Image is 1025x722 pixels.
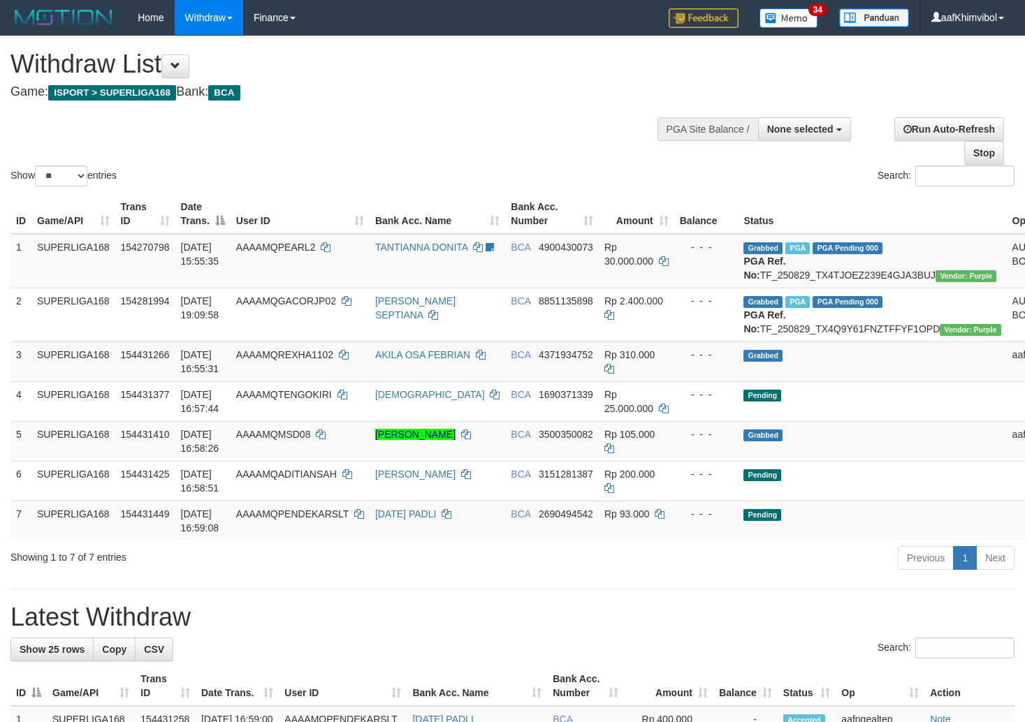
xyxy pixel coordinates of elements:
[964,141,1004,165] a: Stop
[31,501,115,540] td: SUPERLIGA168
[808,3,827,16] span: 34
[47,666,135,706] th: Game/API: activate to sort column ascending
[680,388,733,401] div: - - -
[878,638,1015,658] label: Search:
[547,666,624,706] th: Bank Acc. Number: activate to sort column ascending
[121,508,170,520] span: 154431449
[181,295,219,321] span: [DATE] 19:09:58
[743,429,783,441] span: Grabbed
[10,603,1015,631] h1: Latest Withdraw
[539,349,593,360] span: Copy 4371934752 to clipboard
[680,427,733,441] div: - - -
[680,294,733,308] div: - - -
[135,638,173,661] a: CSV
[539,389,593,400] span: Copy 1690371339 to clipboard
[31,461,115,501] td: SUPERLIGA168
[743,242,783,254] span: Grabbed
[743,350,783,362] span: Grabbed
[175,194,231,234] th: Date Trans.: activate to sort column descending
[375,508,436,520] a: [DATE] PADLI
[680,348,733,362] div: - - -
[604,469,655,480] span: Rp 200.000
[375,469,456,480] a: [PERSON_NAME]
[10,341,31,381] td: 3
[743,256,785,281] b: PGA Ref. No:
[511,295,530,307] span: BCA
[894,117,1004,141] a: Run Auto-Refresh
[231,194,370,234] th: User ID: activate to sort column ascending
[10,501,31,540] td: 7
[758,117,851,141] button: None selected
[236,295,336,307] span: AAAAMQGACORJP02
[738,194,1006,234] th: Status
[674,194,739,234] th: Balance
[279,666,407,706] th: User ID: activate to sort column ascending
[10,638,94,661] a: Show 25 rows
[181,508,219,533] span: [DATE] 16:59:08
[10,85,669,99] h4: Game: Bank:
[785,242,810,254] span: Marked by aafmaleo
[31,421,115,461] td: SUPERLIGA168
[10,288,31,341] td: 2
[624,666,713,706] th: Amount: activate to sort column ascending
[10,461,31,501] td: 6
[181,389,219,414] span: [DATE] 16:57:44
[738,288,1006,341] td: TF_250829_TX4Q9Y61FNZTFFYF1OPD
[10,234,31,288] td: 1
[93,638,136,661] a: Copy
[208,85,240,101] span: BCA
[511,242,530,253] span: BCA
[924,666,1015,706] th: Action
[375,349,470,360] a: AKILA OSA FEBRIAN
[121,242,170,253] span: 154270798
[102,644,126,655] span: Copy
[680,507,733,521] div: - - -
[604,295,663,307] span: Rp 2.400.000
[669,8,739,28] img: Feedback.jpg
[839,8,909,27] img: panduan.png
[813,242,882,254] span: PGA Pending
[599,194,674,234] th: Amount: activate to sort column ascending
[743,309,785,334] b: PGA Ref. No:
[181,469,219,494] span: [DATE] 16:58:51
[10,421,31,461] td: 5
[236,349,333,360] span: AAAAMQREXHA1102
[35,165,87,186] select: Showentries
[836,666,924,706] th: Op: activate to sort column ascending
[915,638,1015,658] input: Search:
[604,508,650,520] span: Rp 93.000
[953,546,977,570] a: 1
[940,324,1001,336] span: Vendor URL: https://trx4.1velocity.biz
[539,429,593,440] span: Copy 3500350082 to clipboard
[115,194,175,234] th: Trans ID: activate to sort column ascending
[196,666,279,706] th: Date Trans.: activate to sort column ascending
[31,288,115,341] td: SUPERLIGA168
[121,295,170,307] span: 154281994
[121,429,170,440] span: 154431410
[375,389,485,400] a: [DEMOGRAPHIC_DATA]
[181,429,219,454] span: [DATE] 16:58:26
[135,666,196,706] th: Trans ID: activate to sort column ascending
[144,644,164,655] span: CSV
[759,8,818,28] img: Button%20Memo.svg
[743,390,781,401] span: Pending
[778,666,836,706] th: Status: activate to sort column ascending
[370,194,505,234] th: Bank Acc. Name: activate to sort column ascending
[511,508,530,520] span: BCA
[604,242,653,267] span: Rp 30.000.000
[236,469,337,480] span: AAAAMQADITIANSAH
[375,429,456,440] a: [PERSON_NAME]
[604,349,655,360] span: Rp 310.000
[898,546,954,570] a: Previous
[10,194,31,234] th: ID
[539,242,593,253] span: Copy 4900430073 to clipboard
[511,469,530,480] span: BCA
[976,546,1015,570] a: Next
[31,381,115,421] td: SUPERLIGA168
[20,644,85,655] span: Show 25 rows
[539,295,593,307] span: Copy 8851135898 to clipboard
[31,341,115,381] td: SUPERLIGA168
[10,381,31,421] td: 4
[657,117,758,141] div: PGA Site Balance /
[10,165,117,186] label: Show entries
